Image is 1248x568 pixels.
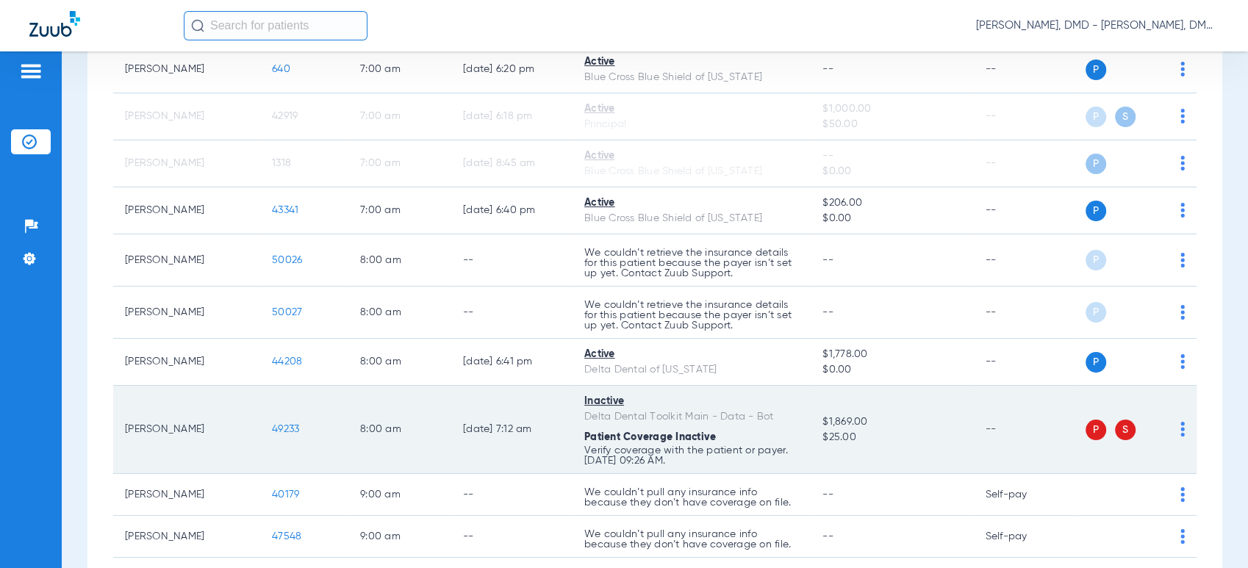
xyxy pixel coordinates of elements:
td: 8:00 AM [348,287,451,339]
div: Active [584,195,799,211]
td: [DATE] 6:40 PM [451,187,573,234]
td: Self-pay [973,474,1072,516]
td: 8:00 AM [348,386,451,474]
span: -- [822,307,833,317]
span: P [1086,302,1106,323]
span: 40179 [272,489,299,500]
td: -- [451,234,573,287]
td: -- [973,339,1072,386]
div: Active [584,54,799,70]
p: We couldn’t pull any insurance info because they don’t have coverage on file. [584,487,799,508]
td: -- [451,287,573,339]
td: -- [451,516,573,558]
img: hamburger-icon [19,62,43,80]
img: group-dot-blue.svg [1180,487,1185,502]
img: Zuub Logo [29,11,80,37]
div: Blue Cross Blue Shield of [US_STATE] [584,211,799,226]
div: Delta Dental Toolkit Main - Data - Bot [584,409,799,425]
td: 8:00 AM [348,234,451,287]
input: Search for patients [184,11,367,40]
img: group-dot-blue.svg [1180,305,1185,320]
td: 8:00 AM [348,339,451,386]
td: -- [973,140,1072,187]
img: group-dot-blue.svg [1180,109,1185,123]
span: 47548 [272,531,301,542]
td: [DATE] 7:12 AM [451,386,573,474]
span: P [1086,107,1106,127]
td: [PERSON_NAME] [113,386,260,474]
img: group-dot-blue.svg [1180,422,1185,436]
span: -- [822,489,833,500]
span: $206.00 [822,195,961,211]
td: -- [451,474,573,516]
span: [PERSON_NAME], DMD - [PERSON_NAME], DMD [976,18,1219,33]
img: group-dot-blue.svg [1180,156,1185,170]
span: Patient Coverage Inactive [584,432,716,442]
div: Inactive [584,394,799,409]
td: [DATE] 6:41 PM [451,339,573,386]
img: Search Icon [191,19,204,32]
span: P [1086,250,1106,270]
span: $50.00 [822,117,961,132]
img: group-dot-blue.svg [1180,253,1185,267]
img: group-dot-blue.svg [1180,354,1185,369]
td: 9:00 AM [348,516,451,558]
td: 7:00 AM [348,187,451,234]
div: Delta Dental of [US_STATE] [584,362,799,378]
span: P [1086,154,1106,174]
td: [DATE] 6:18 PM [451,93,573,140]
td: [PERSON_NAME] [113,140,260,187]
span: P [1086,420,1106,440]
td: -- [973,386,1072,474]
span: -- [822,64,833,74]
p: We couldn’t retrieve the insurance details for this patient because the payer isn’t set up yet. C... [584,300,799,331]
td: [PERSON_NAME] [113,287,260,339]
span: S [1115,107,1136,127]
img: group-dot-blue.svg [1180,62,1185,76]
span: $25.00 [822,430,961,445]
span: P [1086,60,1106,80]
td: [PERSON_NAME] [113,187,260,234]
span: $0.00 [822,362,961,378]
td: [PERSON_NAME] [113,339,260,386]
p: Verify coverage with the patient or payer. [DATE] 09:26 AM. [584,445,799,466]
span: 50026 [272,255,302,265]
td: 7:00 AM [348,93,451,140]
td: [PERSON_NAME] [113,93,260,140]
td: -- [973,93,1072,140]
td: -- [973,234,1072,287]
span: 42919 [272,111,298,121]
div: Principal [584,117,799,132]
div: Blue Cross Blue Shield of [US_STATE] [584,70,799,85]
span: $1,778.00 [822,347,961,362]
td: -- [973,287,1072,339]
iframe: Chat Widget [1175,497,1248,568]
div: Active [584,148,799,164]
td: -- [973,46,1072,93]
span: 1318 [272,158,291,168]
span: $1,000.00 [822,101,961,117]
span: 43341 [272,205,298,215]
span: P [1086,201,1106,221]
span: 44208 [272,356,302,367]
td: -- [973,187,1072,234]
span: -- [822,148,961,164]
img: group-dot-blue.svg [1180,203,1185,218]
span: $1,869.00 [822,414,961,430]
p: We couldn’t retrieve the insurance details for this patient because the payer isn’t set up yet. C... [584,248,799,278]
span: 49233 [272,424,299,434]
div: Active [584,347,799,362]
span: $0.00 [822,164,961,179]
td: 7:00 AM [348,140,451,187]
span: S [1115,420,1136,440]
td: [DATE] 6:20 PM [451,46,573,93]
p: We couldn’t pull any insurance info because they don’t have coverage on file. [584,529,799,550]
div: Active [584,101,799,117]
td: 9:00 AM [348,474,451,516]
td: [DATE] 8:45 AM [451,140,573,187]
span: 640 [272,64,290,74]
td: [PERSON_NAME] [113,46,260,93]
span: $0.00 [822,211,961,226]
div: Blue Cross Blue Shield of [US_STATE] [584,164,799,179]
